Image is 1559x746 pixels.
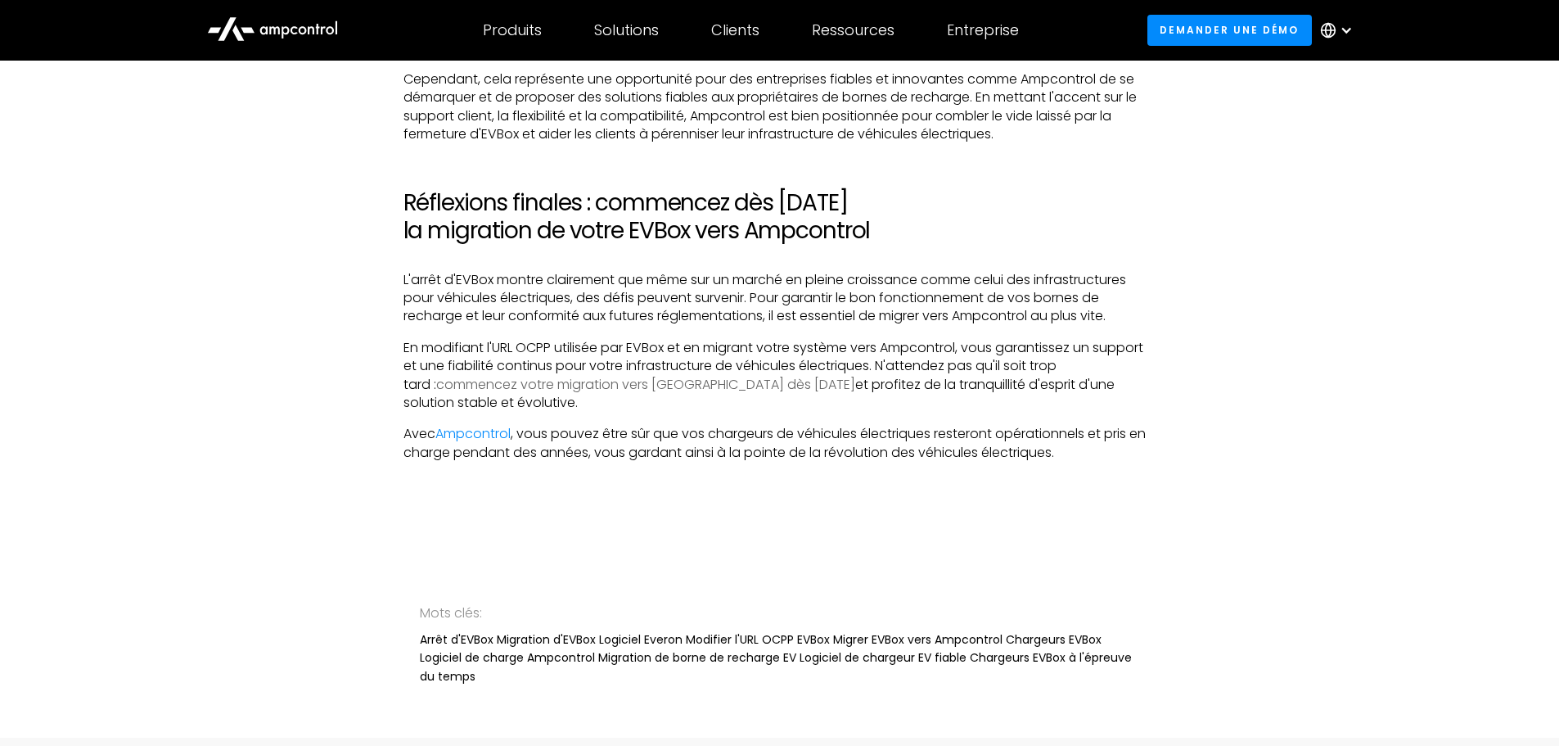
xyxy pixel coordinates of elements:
[711,21,759,39] div: Clients
[483,21,542,39] div: Produits
[947,20,1019,40] font: Entreprise
[1160,23,1299,37] font: Demander une démo
[403,338,1143,394] font: En modifiant l'URL OCPP utilisée par EVBox et en migrant votre système vers Ampcontrol, vous gara...
[403,424,1146,461] font: , vous pouvez être sûr que vos chargeurs de véhicules électriques resteront opérationnels et pris...
[420,631,1132,685] font: Arrêt d'EVBox Migration d'EVBox Logiciel Everon Modifier l'URL OCPP EVBox Migrer EVBox vers Ampco...
[403,375,1115,412] font: et profitez de la tranquillité d'esprit d'une solution stable et évolutive.
[403,270,1126,326] font: L'arrêt d'EVBox montre clairement que même sur un marché en pleine croissance comme celui des inf...
[594,21,659,39] div: Solutions
[812,21,894,39] div: Ressources
[711,20,759,40] font: Clients
[403,424,435,443] font: Avec
[483,20,542,40] font: Produits
[947,21,1019,39] div: Entreprise
[594,20,659,40] font: Solutions
[403,187,871,246] font: Réflexions finales : commencez dès [DATE] la migration de votre EVBox vers Ampcontrol
[420,604,482,622] font: Mots clés:
[436,375,855,394] a: commencez votre migration vers [GEOGRAPHIC_DATA] dès [DATE]
[435,424,511,443] a: Ampcontrol
[1147,15,1312,45] a: Demander une démo
[403,70,1137,143] font: Cependant, cela représente une opportunité pour des entreprises fiables et innovantes comme Ampco...
[812,20,894,40] font: Ressources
